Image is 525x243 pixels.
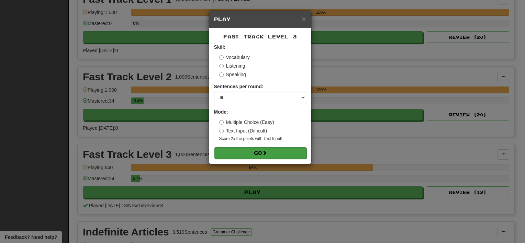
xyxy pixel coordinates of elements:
h5: Play [214,16,306,23]
label: Vocabulary [219,54,250,61]
small: Score 2x the points with Text Input ! [219,136,306,142]
input: Speaking [219,72,224,77]
input: Listening [219,64,224,68]
label: Sentences per round: [214,83,264,90]
strong: Skill: [214,44,225,50]
strong: Mode: [214,109,228,115]
input: Multiple Choice (Easy) [219,120,224,125]
button: Go [214,147,306,159]
button: Close [302,15,306,22]
label: Speaking [219,71,246,78]
label: Multiple Choice (Easy) [219,119,274,126]
input: Text Input (Difficult) [219,129,224,133]
span: × [302,15,306,23]
label: Text Input (Difficult) [219,127,267,134]
input: Vocabulary [219,55,224,60]
label: Listening [219,62,245,69]
span: Fast Track Level 3 [223,34,297,39]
